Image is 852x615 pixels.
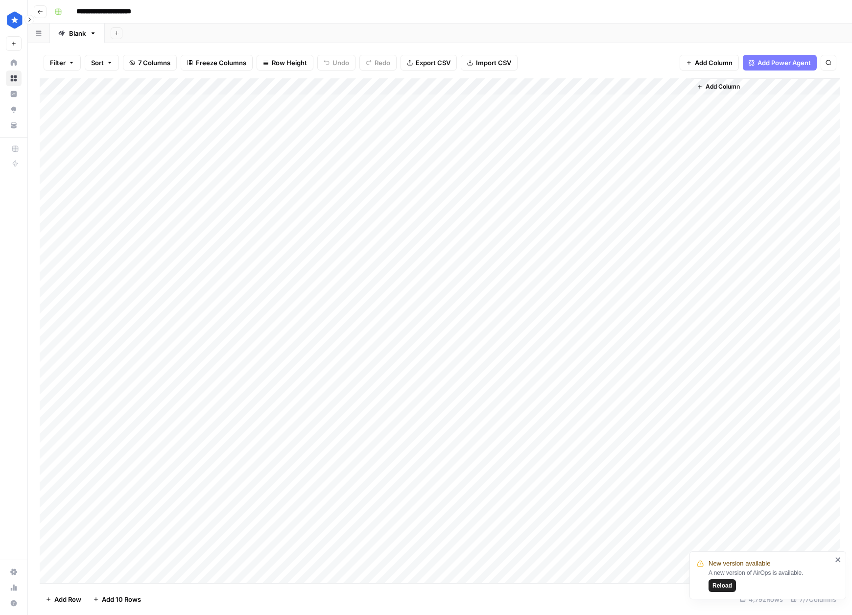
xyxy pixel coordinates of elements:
span: Add Column [695,58,733,68]
button: Freeze Columns [181,55,253,71]
div: A new version of AirOps is available. [709,568,832,592]
a: Your Data [6,118,22,133]
button: Add Power Agent [743,55,817,71]
span: Add Row [54,594,81,604]
img: ConsumerAffairs Logo [6,11,24,29]
button: Sort [85,55,119,71]
span: Export CSV [416,58,450,68]
a: Insights [6,86,22,102]
button: Row Height [257,55,313,71]
button: close [835,556,842,564]
button: Add Column [693,80,744,93]
button: Workspace: ConsumerAffairs [6,8,22,32]
a: Opportunities [6,102,22,118]
span: Filter [50,58,66,68]
button: 7 Columns [123,55,177,71]
button: Filter [44,55,81,71]
a: Blank [50,24,105,43]
span: 7 Columns [138,58,170,68]
span: Import CSV [476,58,511,68]
span: Undo [332,58,349,68]
button: Help + Support [6,595,22,611]
a: Settings [6,564,22,580]
span: Add Column [706,82,740,91]
span: Freeze Columns [196,58,246,68]
span: Add Power Agent [757,58,811,68]
button: Import CSV [461,55,518,71]
button: Add Row [40,591,87,607]
button: Redo [359,55,397,71]
div: Blank [69,28,86,38]
div: 7/7 Columns [787,591,840,607]
button: Add 10 Rows [87,591,147,607]
span: New version available [709,559,770,568]
span: Reload [712,581,732,590]
span: Redo [375,58,390,68]
button: Export CSV [401,55,457,71]
a: Usage [6,580,22,595]
button: Undo [317,55,355,71]
span: Row Height [272,58,307,68]
button: Add Column [680,55,739,71]
span: Add 10 Rows [102,594,141,604]
span: Sort [91,58,104,68]
a: Home [6,55,22,71]
button: Reload [709,579,736,592]
a: Browse [6,71,22,86]
div: 4,792 Rows [736,591,787,607]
